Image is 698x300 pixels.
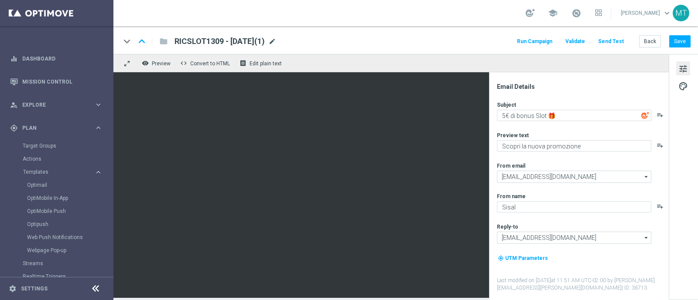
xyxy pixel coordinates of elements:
[10,55,18,63] i: equalizer
[27,247,91,254] a: Webpage Pop-up
[641,111,649,119] img: optiGenie.svg
[642,232,651,243] i: arrow_drop_down
[23,169,86,175] span: Templates
[23,165,113,257] div: Templates
[268,37,276,45] span: mode_edit
[27,192,113,205] div: OptiMobile In-App
[10,101,94,109] div: Explore
[142,60,149,67] i: remove_red_eye
[657,142,664,149] button: playlist_add
[657,203,664,210] button: playlist_add
[94,168,103,176] i: keyboard_arrow_right
[498,255,504,261] i: my_location
[174,36,265,47] span: RICSLOT1309 - 2025-09-13(1)
[565,38,585,44] span: Validate
[676,79,690,93] button: palette
[23,169,94,175] div: Templates
[564,36,586,47] button: Validate
[23,142,91,149] a: Target Groups
[497,171,651,183] input: Select
[9,285,17,293] i: settings
[178,57,234,69] button: code Convert to HTML
[152,61,171,67] span: Preview
[10,101,103,108] button: person_search Explore keyboard_arrow_right
[662,8,672,18] span: keyboard_arrow_down
[548,8,558,18] span: school
[10,55,103,62] button: equalizer Dashboard
[622,285,647,291] span: | ID: 36713
[497,277,668,292] label: Last modified on [DATE] at 11:51 AM UTC-02:00 by [PERSON_NAME][EMAIL_ADDRESS][PERSON_NAME][DOMAIN...
[597,36,625,47] button: Send Test
[23,260,91,267] a: Streams
[497,253,549,263] button: my_location UTM Parameters
[23,257,113,270] div: Streams
[22,47,103,70] a: Dashboard
[497,132,529,139] label: Preview text
[10,101,18,109] i: person_search
[23,273,91,280] a: Realtime Triggers
[27,244,113,257] div: Webpage Pop-up
[516,36,554,47] button: Run Campaign
[27,218,113,231] div: Optipush
[27,234,91,241] a: Web Push Notifications
[10,70,103,93] div: Mission Control
[22,125,94,131] span: Plan
[678,81,688,92] span: palette
[23,152,113,165] div: Actions
[639,35,661,47] button: Back
[27,205,113,218] div: OptiMobile Push
[497,232,651,244] input: Select
[10,124,94,132] div: Plan
[673,5,689,21] div: MT
[135,35,148,48] i: keyboard_arrow_up
[27,231,113,244] div: Web Push Notifications
[676,61,690,75] button: tune
[180,60,187,67] span: code
[657,111,664,118] button: playlist_add
[140,57,174,69] button: remove_red_eye Preview
[23,270,113,283] div: Realtime Triggers
[22,70,103,93] a: Mission Control
[497,193,526,200] label: From name
[27,208,91,215] a: OptiMobile Push
[669,35,691,47] button: Save
[250,61,282,67] span: Edit plain text
[94,124,103,132] i: keyboard_arrow_right
[23,169,103,175] button: Templates keyboard_arrow_right
[642,171,651,182] i: arrow_drop_down
[497,162,525,169] label: From email
[21,286,48,291] a: Settings
[27,195,91,202] a: OptiMobile In-App
[23,139,113,152] div: Target Groups
[505,255,548,261] span: UTM Parameters
[497,83,668,91] div: Email Details
[10,124,18,132] i: gps_fixed
[237,57,286,69] button: receipt Edit plain text
[23,155,91,162] a: Actions
[190,61,230,67] span: Convert to HTML
[94,101,103,109] i: keyboard_arrow_right
[27,221,91,228] a: Optipush
[10,47,103,70] div: Dashboard
[27,179,113,192] div: Optimail
[678,63,688,74] span: tune
[497,223,518,230] label: Reply-to
[22,102,94,108] span: Explore
[620,7,673,20] a: [PERSON_NAME]keyboard_arrow_down
[10,125,103,131] button: gps_fixed Plan keyboard_arrow_right
[497,101,516,108] label: Subject
[10,78,103,85] button: Mission Control
[240,60,246,67] i: receipt
[27,182,91,189] a: Optimail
